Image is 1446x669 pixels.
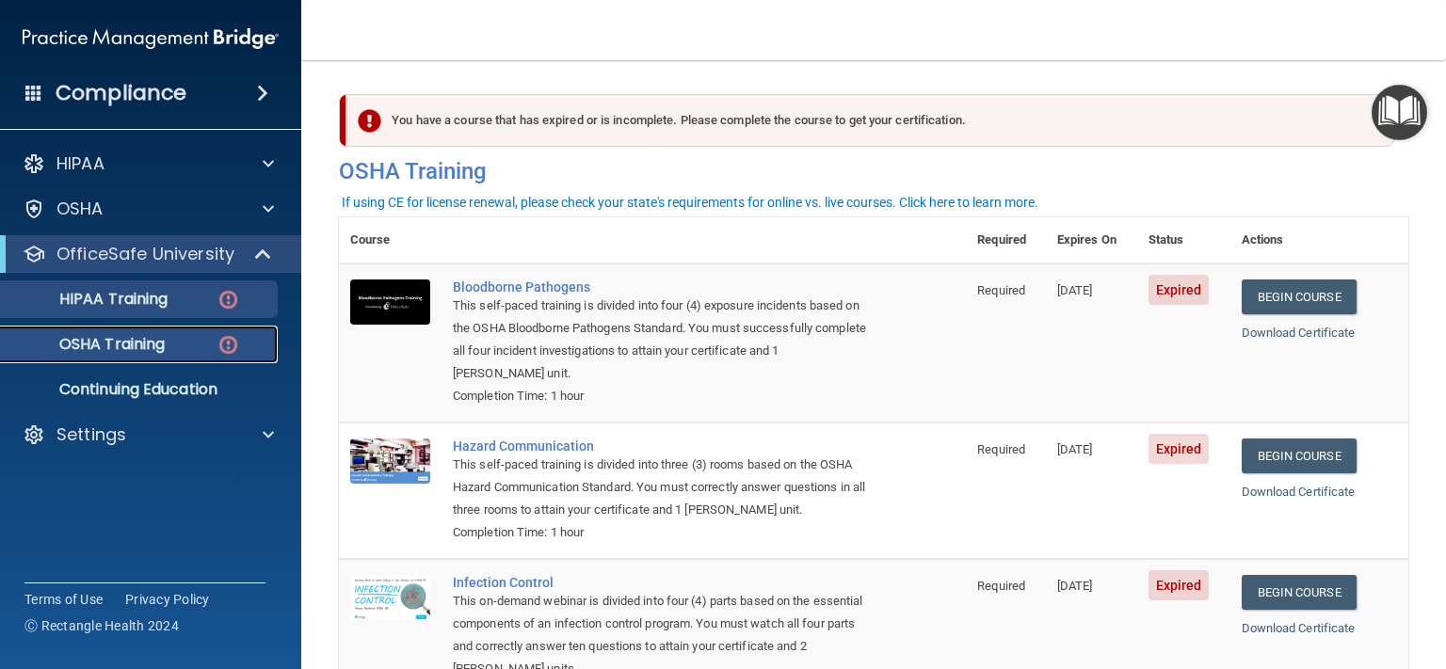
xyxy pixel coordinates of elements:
div: You have a course that has expired or is incomplete. Please complete the course to get your certi... [346,94,1394,147]
span: [DATE] [1057,579,1093,593]
a: Settings [23,423,274,446]
p: OfficeSafe University [56,243,234,265]
th: Expires On [1046,217,1137,263]
a: Download Certificate [1242,326,1356,340]
a: Bloodborne Pathogens [453,279,872,295]
p: OSHA [56,198,104,220]
a: OSHA [23,198,274,220]
div: If using CE for license renewal, please check your state's requirements for online vs. live cours... [342,196,1038,209]
span: Expired [1149,434,1210,464]
a: Infection Control [453,575,872,590]
span: Required [977,283,1025,297]
a: Begin Course [1242,575,1357,610]
img: danger-circle.6113f641.png [217,288,240,311]
div: Completion Time: 1 hour [453,521,872,544]
div: Completion Time: 1 hour [453,385,872,407]
p: OSHA Training [12,335,165,354]
th: Actions [1230,217,1409,263]
div: This self-paced training is divided into three (3) rooms based on the OSHA Hazard Communication S... [453,454,872,521]
a: Begin Course [1242,438,1357,473]
th: Course [339,217,442,263]
a: HIPAA [23,152,274,175]
a: Terms of Use [24,590,103,609]
h4: Compliance [56,80,186,106]
span: Expired [1149,570,1210,600]
a: Download Certificate [1242,621,1356,635]
p: HIPAA [56,152,104,175]
a: Privacy Policy [125,590,210,609]
span: Required [977,579,1025,593]
h4: OSHA Training [339,158,1408,184]
a: Begin Course [1242,279,1357,314]
img: danger-circle.6113f641.png [217,333,240,357]
button: If using CE for license renewal, please check your state's requirements for online vs. live cours... [339,193,1041,212]
div: This self-paced training is divided into four (4) exposure incidents based on the OSHA Bloodborne... [453,295,872,385]
img: PMB logo [23,20,279,57]
th: Status [1137,217,1230,263]
button: Open Resource Center [1372,85,1427,140]
th: Required [966,217,1045,263]
span: [DATE] [1057,283,1093,297]
a: Download Certificate [1242,485,1356,499]
a: OfficeSafe University [23,243,273,265]
img: exclamation-circle-solid-danger.72ef9ffc.png [358,109,381,133]
span: [DATE] [1057,442,1093,456]
span: Required [977,442,1025,456]
p: Continuing Education [12,380,269,399]
p: Settings [56,423,126,446]
a: Hazard Communication [453,438,872,454]
span: Ⓒ Rectangle Health 2024 [24,616,179,635]
p: HIPAA Training [12,290,168,309]
span: Expired [1149,275,1210,305]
